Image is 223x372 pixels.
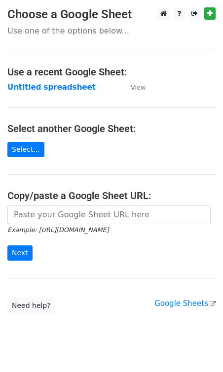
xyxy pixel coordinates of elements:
[121,83,146,92] a: View
[131,84,146,91] small: View
[7,66,216,78] h4: Use a recent Google Sheet:
[7,245,33,261] input: Next
[7,83,96,92] a: Untitled spreadsheet
[7,7,216,22] h3: Choose a Google Sheet
[7,142,44,157] a: Select...
[7,226,109,234] small: Example: [URL][DOMAIN_NAME]
[7,26,216,36] p: Use one of the options below...
[7,205,211,224] input: Paste your Google Sheet URL here
[7,123,216,135] h4: Select another Google Sheet:
[7,190,216,202] h4: Copy/paste a Google Sheet URL:
[7,298,55,313] a: Need help?
[154,299,216,308] a: Google Sheets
